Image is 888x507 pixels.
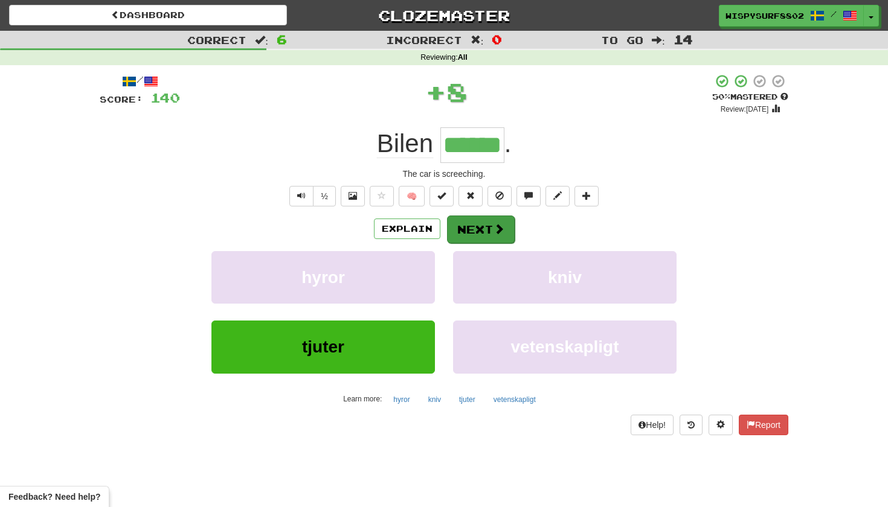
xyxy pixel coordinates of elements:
[453,320,677,373] button: vetenskapligt
[447,215,515,243] button: Next
[100,74,180,89] div: /
[680,415,703,435] button: Round history (alt+y)
[255,35,268,45] span: :
[574,186,599,206] button: Add to collection (alt+a)
[9,5,287,25] a: Dashboard
[100,168,788,180] div: The car is screeching.
[343,395,382,403] small: Learn more:
[511,337,619,356] span: vetenskapligt
[277,32,287,46] span: 6
[386,34,462,46] span: Incorrect
[504,129,512,158] span: .
[652,35,665,45] span: :
[289,186,314,206] button: Play sentence audio (ctl+space)
[712,92,730,101] span: 50 %
[452,391,482,409] button: tjuter
[601,34,643,46] span: To go
[374,218,440,239] button: Explain
[302,337,344,356] span: tjuter
[370,186,394,206] button: Favorite sentence (alt+f)
[211,251,435,304] button: hyror
[458,186,483,206] button: Reset to 0% Mastered (alt+r)
[211,320,435,373] button: tjuter
[548,268,582,287] span: kniv
[458,53,468,62] strong: All
[187,34,246,46] span: Correct
[305,5,583,26] a: Clozemaster
[712,92,788,103] div: Mastered
[719,5,864,27] a: WispySurf8802 /
[631,415,674,435] button: Help!
[425,74,446,110] span: +
[8,491,100,503] span: Open feedback widget
[545,186,570,206] button: Edit sentence (alt+d)
[387,391,416,409] button: hyror
[487,186,512,206] button: Ignore sentence (alt+i)
[721,105,769,113] small: Review: [DATE]
[377,129,433,158] span: Bilen
[430,186,454,206] button: Set this sentence to 100% Mastered (alt+m)
[516,186,541,206] button: Discuss sentence (alt+u)
[471,35,484,45] span: :
[446,77,468,107] span: 8
[287,186,336,206] div: Text-to-speech controls
[492,32,502,46] span: 0
[674,32,693,46] span: 14
[150,90,180,105] span: 140
[301,268,345,287] span: hyror
[422,391,448,409] button: kniv
[487,391,542,409] button: vetenskapligt
[831,10,837,18] span: /
[739,415,788,435] button: Report
[100,94,143,104] span: Score:
[726,10,804,21] span: WispySurf8802
[341,186,365,206] button: Show image (alt+x)
[399,186,425,206] button: 🧠
[453,251,677,304] button: kniv
[313,186,336,206] button: ½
